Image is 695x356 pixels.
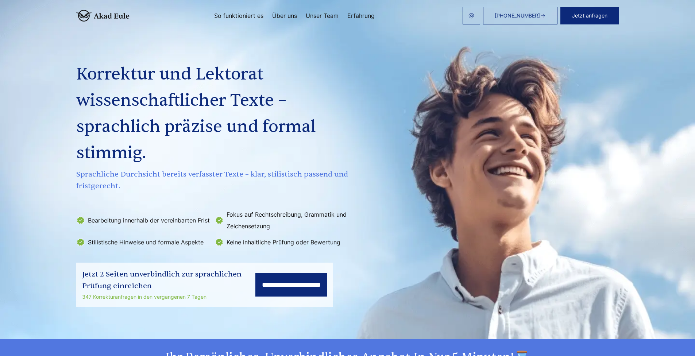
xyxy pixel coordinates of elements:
[306,13,339,19] a: Unser Team
[215,209,349,232] li: Fokus auf Rechtschreibung, Grammatik und Zeichensetzung
[82,268,255,292] div: Jetzt 2 Seiten unverbindlich zur sprachlichen Prüfung einreichen
[483,7,557,24] a: [PHONE_NUMBER]
[347,13,375,19] a: Erfahrung
[76,236,211,248] li: Stilistische Hinweise und formale Aspekte
[76,169,351,192] span: Sprachliche Durchsicht bereits verfasster Texte – klar, stilistisch passend und fristgerecht.
[495,13,540,19] span: [PHONE_NUMBER]
[76,209,211,232] li: Bearbeitung innerhalb der vereinbarten Frist
[76,61,351,166] h1: Korrektur und Lektorat wissenschaftlicher Texte – sprachlich präzise und formal stimmig.
[272,13,297,19] a: Über uns
[215,236,349,248] li: Keine inhaltliche Prüfung oder Bewertung
[76,10,130,22] img: logo
[214,13,263,19] a: So funktioniert es
[82,293,255,301] div: 347 Korrekturanfragen in den vergangenen 7 Tagen
[560,7,619,24] button: Jetzt anfragen
[468,13,474,19] img: email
